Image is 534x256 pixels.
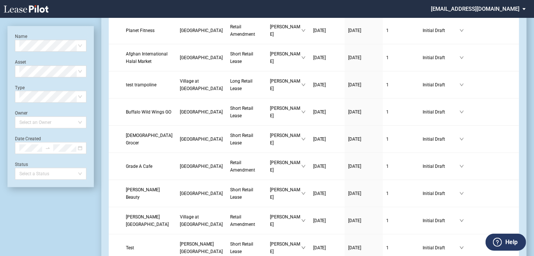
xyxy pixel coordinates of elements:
span: Initial Draft [423,135,459,143]
a: [PERSON_NAME][GEOGRAPHIC_DATA] [180,240,223,255]
a: [DATE] [349,163,379,170]
a: Test [126,244,173,252]
span: Initial Draft [423,108,459,116]
a: [DEMOGRAPHIC_DATA] Grocer [126,132,173,147]
a: 1 [387,135,416,143]
span: [DATE] [349,218,362,223]
a: Planet Fitness [126,27,173,34]
span: down [460,83,464,87]
a: Retail Amendment [231,159,263,174]
a: 1 [387,163,416,170]
a: 1 [387,81,416,89]
span: [DATE] [313,109,326,115]
span: Buffalo Wild Wings GO [126,109,172,115]
a: [DATE] [349,217,379,224]
a: Village at [GEOGRAPHIC_DATA] [180,213,223,228]
span: [DATE] [313,164,326,169]
span: [DATE] [313,55,326,60]
span: [DATE] [313,28,326,33]
span: Beach Shopping Center [180,109,223,115]
span: down [301,191,306,196]
a: Short Retail Lease [231,186,263,201]
a: [DATE] [313,54,341,61]
span: Grade A Cafe [126,164,153,169]
span: 1 [387,164,389,169]
span: down [460,110,464,114]
label: Name [15,34,27,39]
span: down [301,137,306,141]
a: 1 [387,190,416,197]
span: [PERSON_NAME] [270,23,301,38]
label: Owner [15,111,28,116]
span: test trampoline [126,82,157,87]
a: 1 [387,108,416,116]
a: [DATE] [313,27,341,34]
span: Afghan International Halal Market [126,51,168,64]
a: test trampoline [126,81,173,89]
span: down [301,55,306,60]
span: Estevez Beauty [126,187,160,200]
span: 1 [387,55,389,60]
span: Indian Grocer [126,133,173,145]
span: 1 [387,218,389,223]
span: swap-right [45,145,50,151]
span: 1 [387,109,389,115]
span: Mattison Avenue [126,214,169,227]
a: 1 [387,217,416,224]
span: Village at Allen [180,79,223,91]
span: down [460,246,464,250]
span: Initial Draft [423,244,459,252]
span: 1 [387,137,389,142]
a: [DATE] [349,27,379,34]
a: Afghan International Halal Market [126,50,173,65]
a: [DATE] [313,135,341,143]
a: Village at [GEOGRAPHIC_DATA] [180,77,223,92]
a: Short Retail Lease [231,240,263,255]
span: Short Retail Lease [231,106,254,118]
a: [DATE] [313,108,341,116]
span: down [301,246,306,250]
span: [DATE] [313,218,326,223]
span: Short Retail Lease [231,133,254,145]
a: [GEOGRAPHIC_DATA] [180,27,223,34]
span: down [460,191,464,196]
span: down [460,28,464,33]
span: [PERSON_NAME] [270,132,301,147]
span: Eastover Shopping Center [180,28,223,33]
span: down [460,164,464,169]
span: [DATE] [313,137,326,142]
span: [DATE] [349,245,362,250]
span: Initial Draft [423,217,459,224]
span: [DATE] [349,82,362,87]
a: [GEOGRAPHIC_DATA] [180,163,223,170]
span: [PERSON_NAME] [270,50,301,65]
span: to [45,145,50,151]
span: [DATE] [313,191,326,196]
span: [PERSON_NAME] [270,77,301,92]
span: Randhurst Village [180,164,223,169]
a: Retail Amendment [231,23,263,38]
span: Village at Allen [180,214,223,227]
span: 1 [387,82,389,87]
a: [DATE] [313,163,341,170]
button: Help [486,234,526,251]
span: Imperial Plaza [180,137,223,142]
a: [DATE] [349,108,379,116]
span: Silas Creek Crossing [180,191,223,196]
label: Help [505,237,518,247]
a: Grade A Cafe [126,163,173,170]
span: down [301,28,306,33]
span: Initial Draft [423,27,459,34]
span: 1 [387,191,389,196]
span: Initial Draft [423,190,459,197]
span: Test [126,245,134,250]
span: Short Retail Lease [231,51,254,64]
span: Retail Amendment [231,24,255,37]
span: Short Retail Lease [231,241,254,254]
a: [GEOGRAPHIC_DATA] [180,54,223,61]
span: down [460,218,464,223]
span: [PERSON_NAME] [270,159,301,174]
span: 1 [387,28,389,33]
span: [PERSON_NAME] [270,105,301,119]
a: [DATE] [349,190,379,197]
